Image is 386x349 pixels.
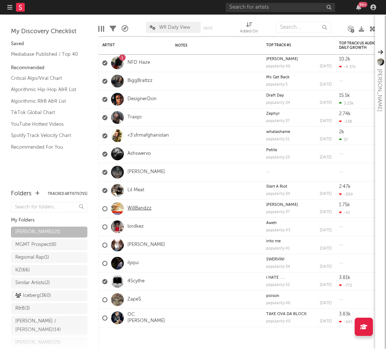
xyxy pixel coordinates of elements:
button: 99+ [356,4,361,10]
a: DesignerDon [127,96,157,102]
a: lordkez [127,224,144,230]
div: whatashame [266,130,332,134]
a: Lil Meat [127,187,144,193]
div: popularity: 34 [266,101,290,105]
div: My Discovery Checklist [11,27,87,36]
button: Save [203,26,213,30]
div: Filters [110,18,116,39]
div: Similar Artists ( 2 ) [15,279,50,287]
div: Goku [266,203,332,207]
a: R&B(3) [11,303,87,314]
div: Saved [11,40,87,48]
input: Search for artists [226,3,335,12]
div: Folders [11,189,32,198]
div: [DATE] [320,265,332,269]
div: [DATE] [320,83,332,87]
span: WR Daily View [159,25,190,30]
div: [DATE] [320,137,332,141]
div: popularity: 51 [266,137,289,141]
div: [DATE] [320,119,332,123]
div: 99 + [358,2,367,7]
div: [PERSON_NAME] / [PERSON_NAME] ( 14 ) [15,317,67,334]
a: Petite [266,148,277,152]
a: [PERSON_NAME](25) [11,337,87,348]
div: A&R Pipeline [122,18,128,39]
div: KZ ( 66 ) [15,266,30,275]
div: popularity: 37 [266,119,290,123]
div: popularity: 5 [266,83,288,87]
div: Iceberg ( 360 ) [15,291,51,300]
div: [DATE] [320,283,332,287]
a: MGMT Prospect(8) [11,239,87,250]
div: popularity: 41 [266,247,290,251]
div: Added On [240,27,258,36]
a: Start A Riot [266,185,287,189]
a: Spotify Track Velocity Chart [11,132,80,140]
div: [DATE] [320,156,332,160]
a: OC [PERSON_NAME] [127,312,168,324]
div: popularity: 43 [266,228,290,232]
div: Zephyr [266,112,332,116]
div: 3.83k [339,312,351,317]
div: Added On [240,18,258,39]
div: -399 [339,192,353,197]
div: popularity: 34 [266,265,290,269]
a: whatashame [266,130,290,134]
input: Search for folders... [11,202,87,212]
div: [PERSON_NAME] ( 21 ) [15,228,60,236]
a: Iceberg(360) [11,290,87,301]
a: [PERSON_NAME] / [PERSON_NAME](14) [11,316,87,336]
a: [PERSON_NAME] [266,57,298,61]
a: [PERSON_NAME](21) [11,227,87,238]
a: TAKE OVA DA BLOCK [266,312,307,316]
a: <3'sfrmafghanistan [127,133,169,139]
a: SWERVIN! [266,258,285,262]
a: YouTube Hottest Videos [11,120,80,128]
a: Traiqo [127,114,142,121]
div: popularity: 40 [266,319,291,323]
div: popularity: 23 [266,156,290,160]
div: popularity: 46 [266,301,291,305]
a: Critical Algo/Viral Chart [11,74,80,82]
div: Petite [266,148,332,152]
div: [DATE] [320,247,332,251]
div: 1.75k [339,203,350,207]
div: SWERVIN! [266,258,332,262]
a: ilyqui [127,260,139,266]
div: 37 [339,137,348,142]
div: popularity: 37 [266,210,290,214]
a: [PERSON_NAME]. [127,169,166,175]
div: popularity: 52 [266,283,290,287]
a: BiggBrattzz [127,78,153,84]
a: poison [266,294,279,298]
div: -772 [339,283,352,288]
div: Aweh [266,221,332,225]
div: -41 [339,210,350,215]
div: My Folders [11,216,87,225]
div: [DATE] [320,192,332,196]
div: Edit Columns [98,18,104,39]
a: KZ(66) [11,265,87,276]
div: Regional Rap ( 1 ) [15,253,49,262]
a: Zephyr [266,112,280,116]
div: 2.47k [339,184,351,189]
input: Search... [276,22,331,33]
div: -545 [339,319,352,324]
a: [PERSON_NAME] [127,242,165,248]
div: popularity: 34 [266,192,290,196]
a: 4Scythe [127,278,145,285]
div: Recommended [11,64,87,72]
a: WillBandzz [127,205,151,212]
div: 15.5k [339,93,350,98]
div: popularity: 46 [266,64,291,68]
a: I HATE . . . [266,276,285,280]
a: Regional Rap(1) [11,252,87,263]
div: [DATE] [320,319,332,323]
div: poison [266,294,332,298]
div: [PERSON_NAME] ( 25 ) [15,338,61,347]
div: 3.81k [339,275,350,280]
div: [DATE] [320,301,332,305]
div: I HATE . . . [266,276,332,280]
div: Notes [175,43,248,48]
a: Mediabase Published / Top 40 [11,50,80,58]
